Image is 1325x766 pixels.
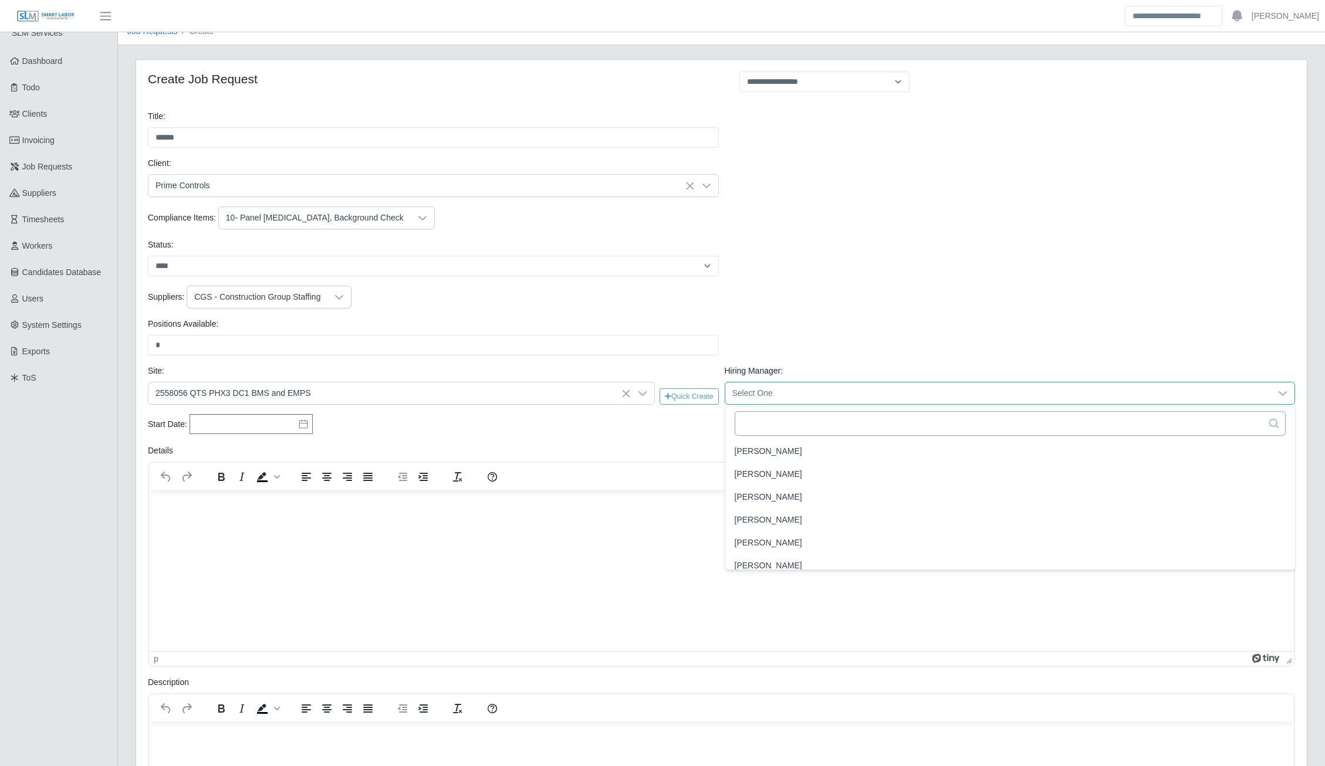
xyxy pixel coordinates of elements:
[317,700,337,717] button: Align center
[9,9,1135,22] body: Rich Text Area. Press ALT-0 for help.
[252,469,282,485] div: Background color Black
[148,382,631,404] span: 2558056 QTS PHX3 DC1 BMS and EMPS
[22,373,36,382] span: ToS
[728,486,1293,508] li: Angela Angell
[154,654,158,663] div: p
[211,469,231,485] button: Bold
[1125,6,1222,26] input: Search
[187,286,327,308] div: CGS - Construction Group Staffing
[148,157,171,170] label: Client:
[22,347,50,356] span: Exports
[177,469,197,485] button: Redo
[156,469,176,485] button: Undo
[1252,10,1319,22] a: [PERSON_NAME]
[16,10,75,23] img: SLM Logo
[149,490,1294,651] iframe: Rich Text Area
[148,365,164,377] label: Site:
[725,365,783,377] label: Hiring Manager:
[660,388,718,405] button: Quick Create
[1252,654,1282,663] a: Powered by Tiny
[296,469,316,485] button: Align left
[448,469,468,485] button: Clear formatting
[22,294,44,303] span: Users
[148,445,173,457] label: Details
[252,700,282,717] div: Background color Black
[12,28,62,38] span: SLM Services
[393,469,413,485] button: Decrease indent
[22,188,56,198] span: Suppliers
[1282,652,1294,666] div: Press the Up and Down arrow keys to resize the editor.
[148,110,165,123] label: Title:
[296,700,316,717] button: Align left
[728,532,1293,554] li: Antonia Welker
[22,215,65,224] span: Timesheets
[735,560,802,572] span: [PERSON_NAME]
[735,514,802,526] span: [PERSON_NAME]
[177,700,197,717] button: Redo
[448,700,468,717] button: Clear formatting
[728,555,1293,577] li: Ashleigh Furlanetto
[735,491,802,503] span: [PERSON_NAME]
[413,469,433,485] button: Increase indent
[148,72,713,86] h4: Create Job Request
[148,239,174,251] label: Status:
[728,440,1293,462] li: Adam Sivils
[156,700,176,717] button: Undo
[22,241,53,250] span: Workers
[735,468,802,480] span: [PERSON_NAME]
[22,267,102,277] span: Candidates Database
[413,700,433,717] button: Increase indent
[735,537,802,549] span: [PERSON_NAME]
[728,463,1293,485] li: Alfonso Garza
[148,318,218,330] label: Positions Available:
[735,445,802,457] span: [PERSON_NAME]
[22,109,48,118] span: Clients
[358,700,378,717] button: Justify
[317,469,337,485] button: Align center
[22,56,63,66] span: Dashboard
[148,212,216,224] label: Compliance Items:
[482,469,502,485] button: Help
[337,700,357,717] button: Align right
[725,382,1272,404] span: Select One
[358,469,378,485] button: Justify
[148,175,695,196] span: Prime Controls
[482,700,502,717] button: Help
[148,418,187,431] label: Start Date:
[211,700,231,717] button: Bold
[232,700,252,717] button: Italic
[219,207,411,229] div: 10- Panel [MEDICAL_DATA], Background Check
[393,700,413,717] button: Decrease indent
[22,162,73,171] span: Job Requests
[148,676,189,689] label: Description
[728,509,1293,531] li: Annalicia Olivarez
[232,469,252,485] button: Italic
[22,320,82,330] span: System Settings
[22,135,55,145] span: Invoicing
[337,469,357,485] button: Align right
[22,83,40,92] span: Todo
[148,291,184,303] label: Suppliers:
